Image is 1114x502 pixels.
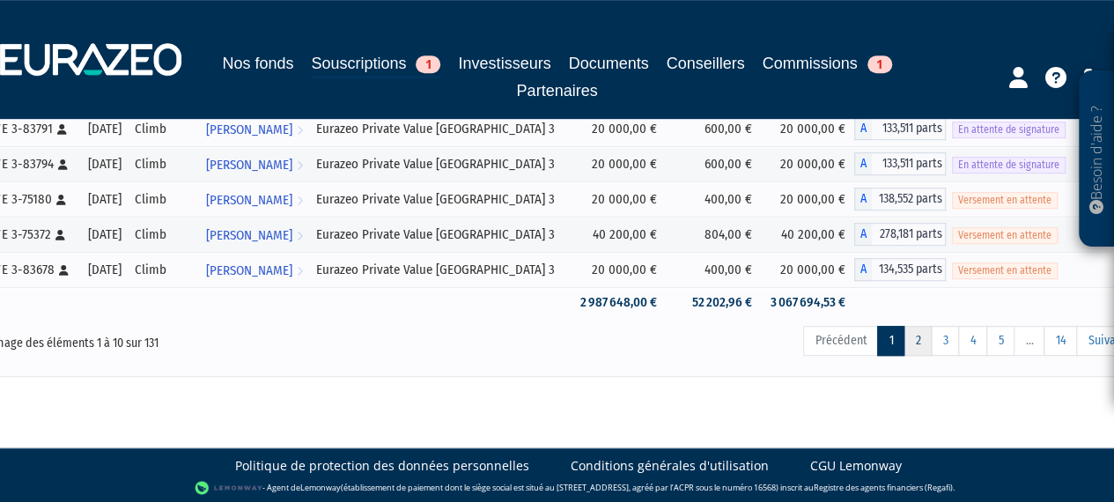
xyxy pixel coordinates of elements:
i: [Français] Personne physique [57,124,67,135]
td: Climb [129,181,199,217]
span: [PERSON_NAME] [206,255,292,287]
div: [DATE] [87,225,122,244]
span: 1 [416,55,440,73]
a: Conditions générales d'utilisation [571,457,769,475]
td: 20 000,00 € [571,111,666,146]
i: Voir l'investisseur [297,219,303,252]
span: A [854,188,872,210]
a: [PERSON_NAME] [199,252,310,287]
a: 1 [877,326,904,356]
span: 133,511 parts [872,117,946,140]
span: Versement en attente [952,262,1058,279]
a: [PERSON_NAME] [199,111,310,146]
td: 20 000,00 € [761,181,854,217]
i: [Français] Personne physique [55,230,65,240]
a: [PERSON_NAME] [199,217,310,252]
i: Voir l'investisseur [297,149,303,181]
a: Souscriptions1 [311,51,440,78]
td: 804,00 € [666,217,761,252]
a: Investisseurs [458,51,550,76]
a: 4 [958,326,987,356]
a: [PERSON_NAME] [199,146,310,181]
td: 600,00 € [666,111,761,146]
span: 138,552 parts [872,188,946,210]
td: Climb [129,252,199,287]
a: Documents [569,51,649,76]
td: 3 067 694,53 € [761,287,854,318]
a: Registre des agents financiers (Regafi) [814,481,953,492]
span: 134,535 parts [872,258,946,281]
div: [DATE] [87,155,122,173]
span: [PERSON_NAME] [206,184,292,217]
div: Eurazeo Private Value [GEOGRAPHIC_DATA] 3 [316,155,564,173]
td: 400,00 € [666,181,761,217]
div: A - Eurazeo Private Value Europe 3 [854,117,946,140]
i: [Français] Personne physique [58,159,68,170]
span: [PERSON_NAME] [206,114,292,146]
td: 40 200,00 € [571,217,666,252]
a: CGU Lemonway [810,457,902,475]
div: - Agent de (établissement de paiement dont le siège social est situé au [STREET_ADDRESS], agréé p... [18,479,1096,497]
a: 5 [986,326,1014,356]
div: Eurazeo Private Value [GEOGRAPHIC_DATA] 3 [316,225,564,244]
span: [PERSON_NAME] [206,219,292,252]
td: 20 000,00 € [761,146,854,181]
div: A - Eurazeo Private Value Europe 3 [854,188,946,210]
i: [Français] Personne physique [59,265,69,276]
td: Climb [129,146,199,181]
div: [DATE] [87,261,122,279]
div: A - Eurazeo Private Value Europe 3 [854,152,946,175]
span: [PERSON_NAME] [206,149,292,181]
a: Politique de protection des données personnelles [235,457,529,475]
td: 20 000,00 € [571,181,666,217]
td: 400,00 € [666,252,761,287]
span: Versement en attente [952,192,1058,209]
a: [PERSON_NAME] [199,181,310,217]
div: A - Eurazeo Private Value Europe 3 [854,223,946,246]
div: Eurazeo Private Value [GEOGRAPHIC_DATA] 3 [316,120,564,138]
span: 278,181 parts [872,223,946,246]
span: A [854,152,872,175]
td: 20 000,00 € [571,252,666,287]
img: logo-lemonway.png [195,479,262,497]
td: 20 000,00 € [761,111,854,146]
a: Nos fonds [222,51,293,76]
a: Commissions1 [763,51,892,76]
div: Eurazeo Private Value [GEOGRAPHIC_DATA] 3 [316,190,564,209]
a: Partenaires [516,78,597,103]
td: 20 000,00 € [761,252,854,287]
a: 3 [931,326,959,356]
span: 1 [867,55,892,73]
i: Voir l'investisseur [297,255,303,287]
span: En attente de signature [952,122,1066,138]
div: A - Eurazeo Private Value Europe 3 [854,258,946,281]
td: 20 000,00 € [571,146,666,181]
div: [DATE] [87,120,122,138]
span: Versement en attente [952,227,1058,244]
span: A [854,258,872,281]
span: En attente de signature [952,157,1066,173]
span: A [854,117,872,140]
td: 52 202,96 € [666,287,761,318]
td: 600,00 € [666,146,761,181]
i: [Français] Personne physique [56,195,66,205]
div: [DATE] [87,190,122,209]
a: Conseillers [667,51,745,76]
td: 2 987 648,00 € [571,287,666,318]
a: 14 [1044,326,1077,356]
a: 2 [904,326,932,356]
span: A [854,223,872,246]
td: 40 200,00 € [761,217,854,252]
div: Eurazeo Private Value [GEOGRAPHIC_DATA] 3 [316,261,564,279]
td: Climb [129,217,199,252]
span: 133,511 parts [872,152,946,175]
a: Lemonway [300,481,341,492]
i: Voir l'investisseur [297,184,303,217]
td: Climb [129,111,199,146]
i: Voir l'investisseur [297,114,303,146]
p: Besoin d'aide ? [1087,80,1107,239]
